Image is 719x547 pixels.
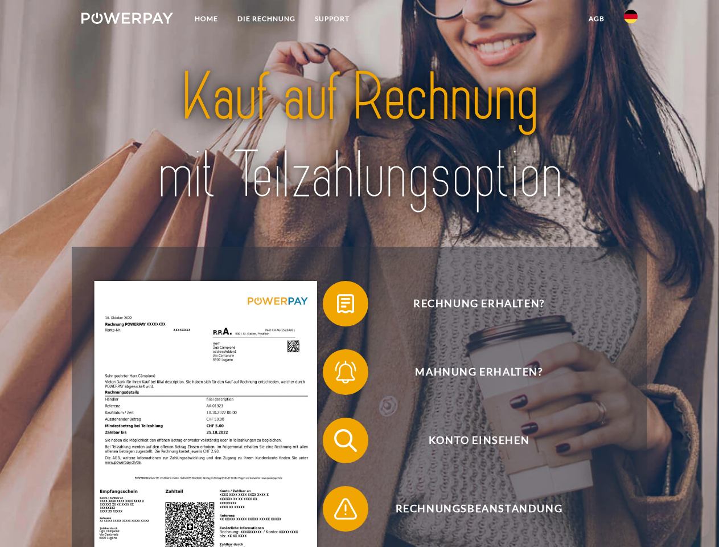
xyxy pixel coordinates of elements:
span: Rechnungsbeanstandung [339,486,618,532]
a: DIE RECHNUNG [228,9,305,29]
button: Mahnung erhalten? [323,349,619,395]
img: qb_bell.svg [331,358,360,386]
img: de [624,10,638,23]
img: title-powerpay_de.svg [109,55,610,218]
a: SUPPORT [305,9,359,29]
a: agb [579,9,614,29]
button: Konto einsehen [323,418,619,463]
span: Rechnung erhalten? [339,281,618,326]
span: Mahnung erhalten? [339,349,618,395]
button: Rechnung erhalten? [323,281,619,326]
button: Rechnungsbeanstandung [323,486,619,532]
iframe: Button to launch messaging window [673,501,710,538]
img: qb_search.svg [331,426,360,455]
img: logo-powerpay-white.svg [81,13,173,24]
span: Konto einsehen [339,418,618,463]
a: Home [185,9,228,29]
img: qb_bill.svg [331,289,360,318]
img: qb_warning.svg [331,495,360,523]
